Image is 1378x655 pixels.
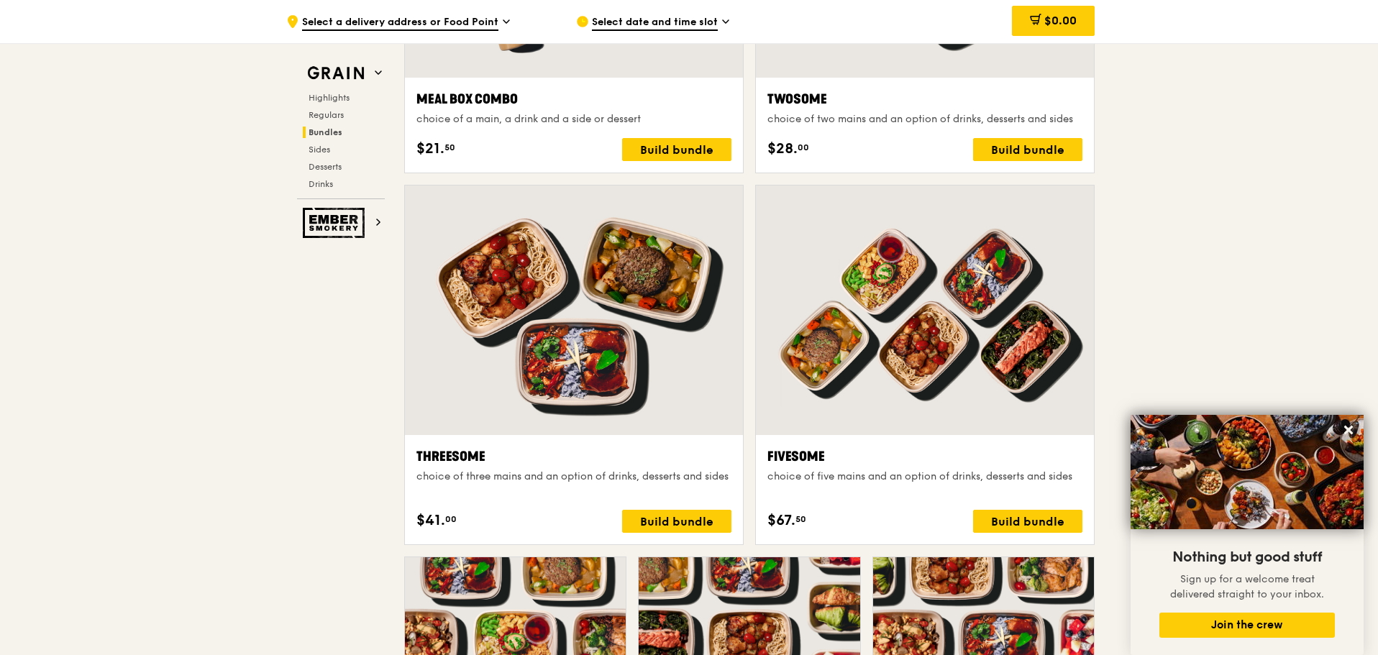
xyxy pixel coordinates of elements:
span: Desserts [309,162,342,172]
div: choice of a main, a drink and a side or dessert [416,112,731,127]
div: Build bundle [622,138,731,161]
span: Regulars [309,110,344,120]
button: Join the crew [1159,613,1335,638]
div: Build bundle [973,510,1082,533]
div: Build bundle [973,138,1082,161]
span: Drinks [309,179,333,189]
span: 00 [798,142,809,153]
div: Fivesome [767,446,1082,467]
span: Select a delivery address or Food Point [302,15,498,31]
div: choice of two mains and an option of drinks, desserts and sides [767,112,1082,127]
div: choice of three mains and an option of drinks, desserts and sides [416,470,731,484]
span: $21. [416,138,444,160]
span: $28. [767,138,798,160]
img: Grain web logo [303,60,369,86]
span: Nothing but good stuff [1172,549,1322,566]
div: Build bundle [622,510,731,533]
span: 50 [444,142,455,153]
span: Sides [309,145,330,155]
span: Sign up for a welcome treat delivered straight to your inbox. [1170,573,1324,600]
span: Select date and time slot [592,15,718,31]
span: Highlights [309,93,350,103]
div: Threesome [416,446,731,467]
span: $0.00 [1044,14,1077,27]
img: Ember Smokery web logo [303,208,369,238]
img: DSC07876-Edit02-Large.jpeg [1131,415,1364,529]
div: Meal Box Combo [416,89,731,109]
span: Bundles [309,127,342,137]
span: 50 [795,513,806,525]
span: $67. [767,510,795,531]
div: Twosome [767,89,1082,109]
div: choice of five mains and an option of drinks, desserts and sides [767,470,1082,484]
span: 00 [445,513,457,525]
span: $41. [416,510,445,531]
button: Close [1337,418,1360,441]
